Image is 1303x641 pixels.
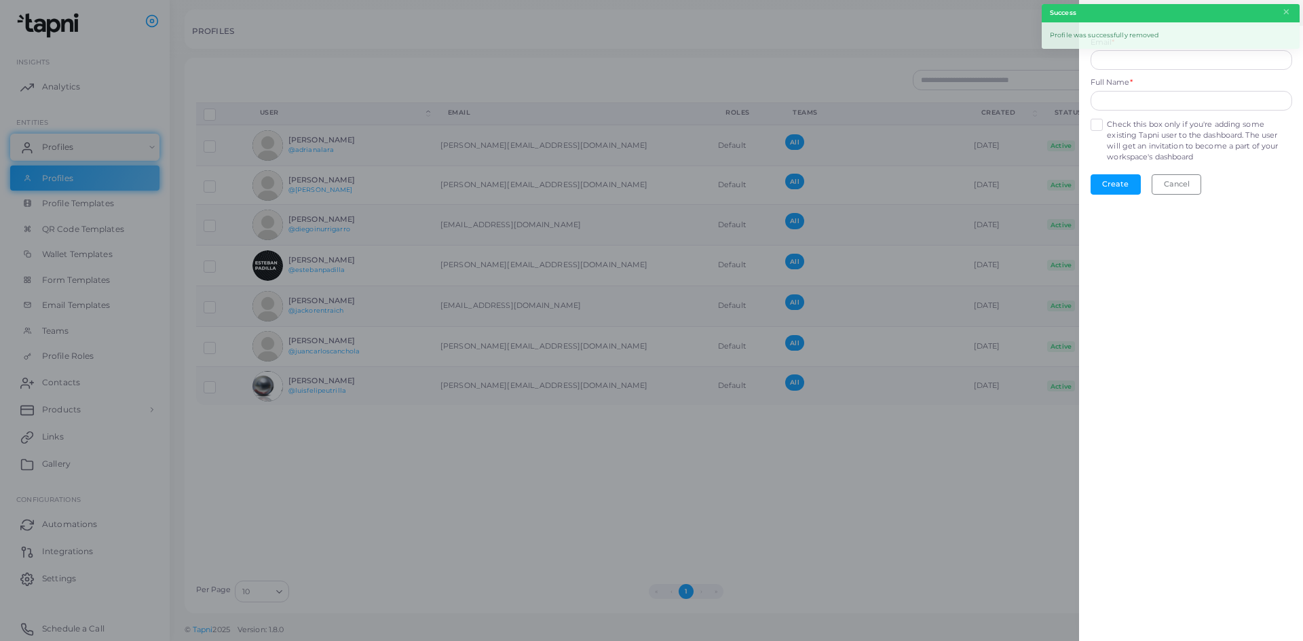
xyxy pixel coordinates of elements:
button: Close [1282,5,1291,20]
label: Check this box only if you're adding some existing Tapni user to the dashboard. The user will get... [1107,119,1291,163]
button: Cancel [1152,174,1201,195]
label: Full Name [1091,77,1133,88]
div: Profile was successfully removed [1042,22,1300,49]
strong: Success [1050,8,1076,18]
button: Create [1091,174,1141,195]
